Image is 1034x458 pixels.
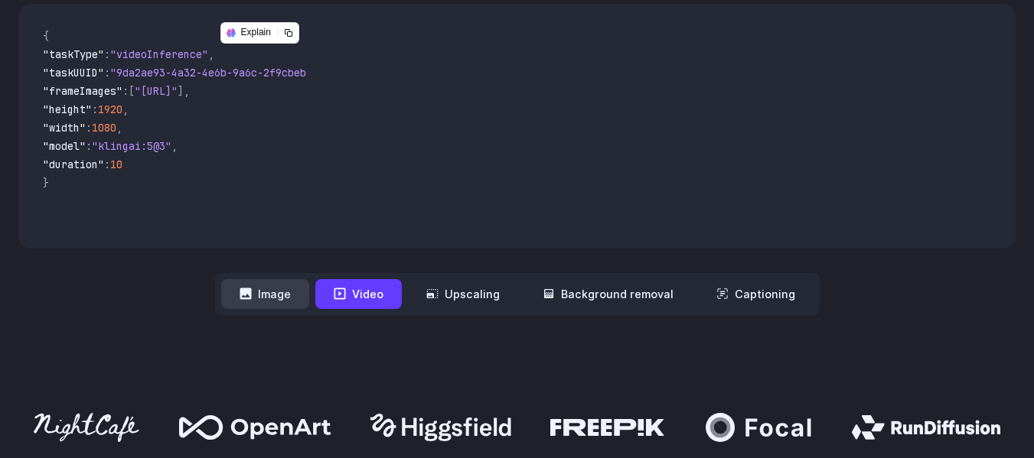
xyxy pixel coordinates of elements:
[171,139,178,153] span: ,
[43,47,104,61] span: "taskType"
[110,47,208,61] span: "videoInference"
[92,121,116,135] span: 1080
[122,84,129,98] span: :
[110,66,343,80] span: "9da2ae93-4a32-4e6b-9a6c-2f9cbeb62301"
[184,84,190,98] span: ,
[86,139,92,153] span: :
[43,121,86,135] span: "width"
[43,158,104,171] span: "duration"
[104,158,110,171] span: :
[92,139,171,153] span: "klingai:5@3"
[92,102,98,116] span: :
[698,279,814,309] button: Captioning
[208,47,214,61] span: ,
[524,279,692,309] button: Background removal
[315,279,402,309] button: Video
[110,158,122,171] span: 10
[43,66,104,80] span: "taskUUID"
[104,47,110,61] span: :
[122,102,129,116] span: ,
[43,29,49,43] span: {
[43,102,92,116] span: "height"
[408,279,518,309] button: Upscaling
[221,279,309,309] button: Image
[86,121,92,135] span: :
[43,139,86,153] span: "model"
[43,84,122,98] span: "frameImages"
[178,84,184,98] span: ]
[129,84,135,98] span: [
[116,121,122,135] span: ,
[135,84,178,98] span: "[URL]"
[104,66,110,80] span: :
[98,102,122,116] span: 1920
[43,176,49,190] span: }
